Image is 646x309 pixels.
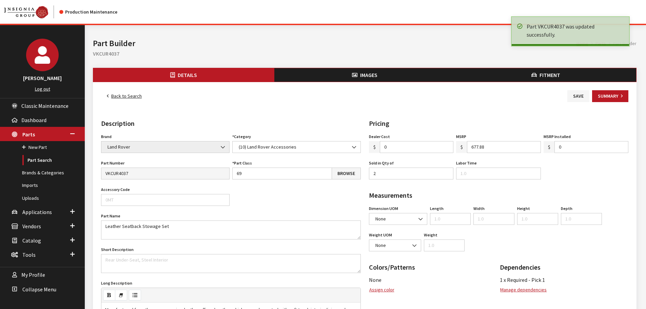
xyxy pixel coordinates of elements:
[7,74,78,82] h3: [PERSON_NAME]
[22,237,41,244] span: Catalog
[424,232,437,238] label: Weight
[373,215,423,223] span: None
[232,160,252,166] label: Part Class
[369,276,381,283] span: None
[101,187,130,193] label: Accessory Code
[544,134,571,140] label: MSRP Installed
[380,141,454,153] input: 48.55
[544,141,555,153] span: $
[360,72,377,78] span: Images
[369,168,454,179] input: 1
[21,102,68,109] span: Classic Maintenance
[473,213,514,225] input: 1.0
[561,213,602,225] input: 1.0
[500,262,628,272] h2: Dependencies
[101,118,361,129] h2: Description
[369,262,497,272] h2: Colors/Patterns
[274,68,455,82] button: Images
[373,242,417,249] span: None
[101,141,230,153] span: Land Rover
[22,209,52,215] span: Applications
[22,131,35,138] span: Parts
[554,141,628,153] input: 0.00
[232,168,332,179] input: 81
[21,117,46,123] span: Dashboard
[540,72,560,78] span: Fitment
[369,190,629,200] h2: Measurements
[22,286,56,293] span: Collapse Menu
[369,284,395,296] button: Assign color
[369,160,394,166] label: Sold in Qty of
[101,213,120,219] label: Part Name
[105,143,225,151] span: Land Rover
[567,90,589,102] button: Save
[237,143,356,151] span: (10) Land Rover Accessories
[332,168,361,179] a: Browse
[500,284,547,296] button: Manage dependencies
[101,90,148,102] a: Back to Search
[467,141,541,153] input: 65.25
[101,168,230,179] input: 999C2-WR002K
[93,37,576,50] h1: Part Builder
[101,194,230,206] input: 0MT
[101,280,132,286] label: Long Description
[178,72,197,78] span: Details
[129,290,141,301] button: Unordered list (CTRL+SHIFT+NUM7)
[101,160,124,166] label: Part Number
[473,206,485,212] label: Width
[456,160,477,166] label: Labor Time
[22,223,41,230] span: Vendors
[103,290,115,301] button: Bold (CTRL+B)
[369,239,421,251] span: None
[456,168,541,179] input: 1.0
[369,206,398,212] label: Dimension UOM
[424,239,465,251] input: 1.0
[369,141,380,153] span: $
[369,134,390,140] label: Dealer Cost
[93,50,637,58] h2: VKCUR4037
[369,232,392,238] label: Weight UOM
[115,290,127,301] button: Remove Font Style (CTRL+\)
[369,118,629,129] h2: Pricing
[59,8,117,16] div: Production Maintenance
[4,5,59,18] a: Insignia Group logo
[517,213,558,225] input: 1.0
[456,134,466,140] label: MSRP
[517,206,530,212] label: Height
[369,213,427,225] span: None
[430,206,444,212] label: Length
[456,141,467,153] span: $
[35,86,50,92] a: Log out
[101,247,134,253] label: Short Description
[232,134,251,140] label: Category
[500,276,628,284] li: 1 x Required - Pick 1
[4,6,48,18] img: Catalog Maintenance
[26,39,59,71] img: Kirsten Dart
[101,220,361,239] textarea: Leather Seatback Stowage Set
[22,251,36,258] span: Tools
[21,272,45,278] span: My Profile
[93,68,274,82] button: Details
[232,141,361,153] span: (10) Land Rover Accessories
[455,68,636,82] button: Fitment
[561,206,572,212] label: Depth
[527,22,622,39] div: Part VKCUR4037 was updated successfully.
[592,90,628,102] button: Summary
[101,134,112,140] label: Brand
[430,213,471,225] input: 1.0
